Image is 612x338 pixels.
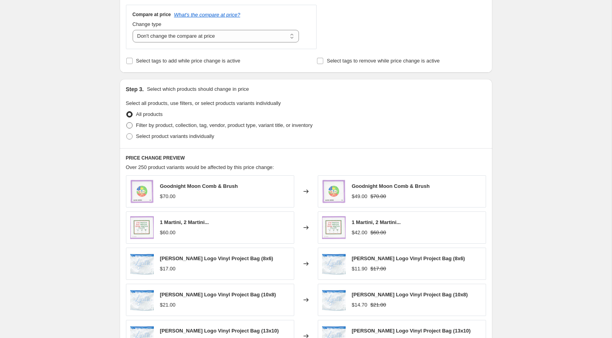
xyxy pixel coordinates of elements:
[160,292,276,298] span: [PERSON_NAME] Logo Vinyl Project Bag (10x8)
[327,58,440,64] span: Select tags to remove while price change is active
[136,133,214,139] span: Select product variants individually
[322,288,346,312] img: 128_Lycette_80x.jpg
[352,219,401,225] span: 1 Martini, 2 Martini...
[370,265,386,273] strike: $17.00
[133,11,171,18] h3: Compare at price
[352,255,465,261] span: [PERSON_NAME] Logo Vinyl Project Bag (8x6)
[370,229,386,237] strike: $60.00
[352,328,471,334] span: [PERSON_NAME] Logo Vinyl Project Bag (13x10)
[352,183,430,189] span: Goodnight Moon Comb & Brush
[352,265,368,273] div: $11.90
[130,252,154,276] img: 128_Lycette_80x.jpg
[160,255,273,261] span: [PERSON_NAME] Logo Vinyl Project Bag (8x6)
[370,301,386,309] strike: $21.00
[133,21,162,27] span: Change type
[136,58,240,64] span: Select tags to add while price change is active
[126,164,274,170] span: Over 250 product variants would be affected by this price change:
[352,229,368,237] div: $42.00
[130,216,154,239] img: 46_Lycette_80x.jpg
[126,155,486,161] h6: PRICE CHANGE PREVIEW
[160,229,176,237] div: $60.00
[322,252,346,276] img: 128_Lycette_80x.jpg
[130,180,154,203] img: 82_Lycette_80x.jpg
[160,193,176,200] div: $70.00
[370,193,386,200] strike: $70.00
[174,12,240,18] button: What's the compare at price?
[126,85,144,93] h2: Step 3.
[322,216,346,239] img: 46_Lycette_80x.jpg
[160,301,176,309] div: $21.00
[136,111,163,117] span: All products
[160,219,209,225] span: 1 Martini, 2 Martini...
[160,328,279,334] span: [PERSON_NAME] Logo Vinyl Project Bag (13x10)
[136,122,313,128] span: Filter by product, collection, tag, vendor, product type, variant title, or inventory
[126,100,281,106] span: Select all products, use filters, or select products variants individually
[352,193,368,200] div: $49.00
[160,265,176,273] div: $17.00
[352,301,368,309] div: $14.70
[130,288,154,312] img: 128_Lycette_80x.jpg
[160,183,238,189] span: Goodnight Moon Comb & Brush
[147,85,249,93] p: Select which products should change in price
[352,292,468,298] span: [PERSON_NAME] Logo Vinyl Project Bag (10x8)
[322,180,346,203] img: 82_Lycette_80x.jpg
